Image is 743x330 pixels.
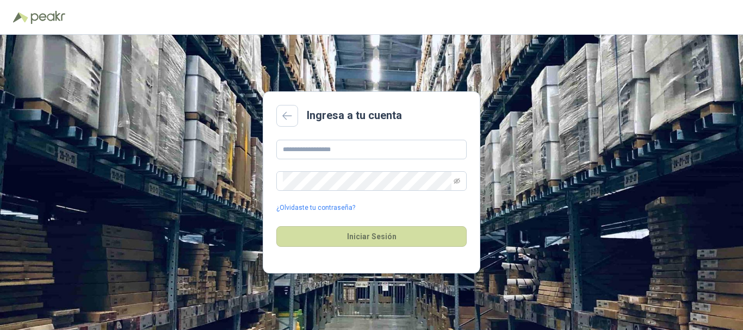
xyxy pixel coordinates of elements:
a: ¿Olvidaste tu contraseña? [276,203,355,213]
img: Logo [13,12,28,23]
span: eye-invisible [454,178,460,184]
img: Peakr [30,11,65,24]
h2: Ingresa a tu cuenta [307,107,402,124]
button: Iniciar Sesión [276,226,467,247]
